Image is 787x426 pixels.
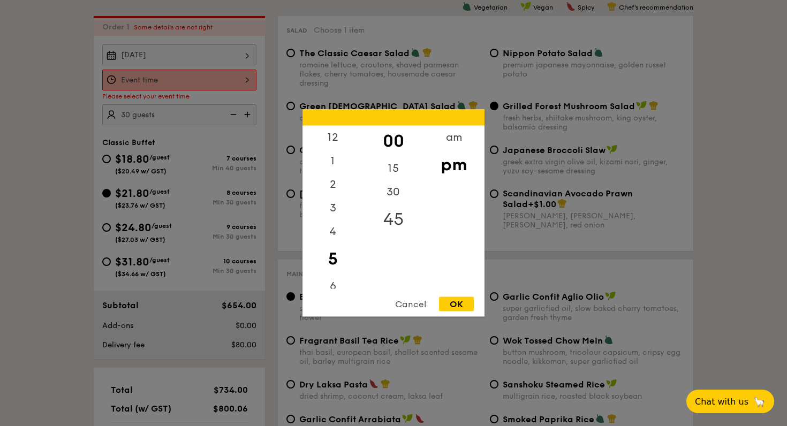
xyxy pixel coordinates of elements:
[302,196,363,220] div: 3
[363,180,423,204] div: 30
[363,157,423,180] div: 15
[302,275,363,298] div: 6
[384,297,437,311] div: Cancel
[302,173,363,196] div: 2
[302,220,363,244] div: 4
[363,126,423,157] div: 00
[302,126,363,149] div: 12
[302,149,363,173] div: 1
[423,126,484,149] div: am
[302,244,363,275] div: 5
[753,395,766,408] span: 🦙
[439,297,474,311] div: OK
[695,397,748,407] span: Chat with us
[686,390,774,413] button: Chat with us🦙
[423,149,484,180] div: pm
[363,204,423,235] div: 45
